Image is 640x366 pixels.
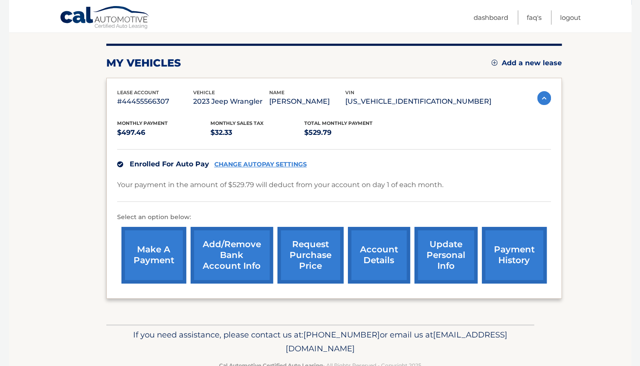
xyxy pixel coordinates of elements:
[191,227,273,283] a: Add/Remove bank account info
[117,212,551,223] p: Select an option below:
[277,227,344,283] a: request purchase price
[117,127,211,139] p: $497.46
[117,120,168,126] span: Monthly Payment
[304,127,398,139] p: $529.79
[269,89,284,95] span: name
[130,160,209,168] span: Enrolled For Auto Pay
[112,328,529,356] p: If you need assistance, please contact us at: or email us at
[482,227,547,283] a: payment history
[210,127,304,139] p: $32.33
[560,10,581,25] a: Logout
[303,330,380,340] span: [PHONE_NUMBER]
[214,161,307,168] a: CHANGE AUTOPAY SETTINGS
[527,10,541,25] a: FAQ's
[304,120,373,126] span: Total Monthly Payment
[414,227,478,283] a: update personal info
[193,95,269,108] p: 2023 Jeep Wrangler
[193,89,215,95] span: vehicle
[345,95,491,108] p: [US_VEHICLE_IDENTIFICATION_NUMBER]
[491,60,497,66] img: add.svg
[117,161,123,167] img: check.svg
[210,120,264,126] span: Monthly sales Tax
[117,95,193,108] p: #44455566307
[348,227,410,283] a: account details
[269,95,345,108] p: [PERSON_NAME]
[121,227,186,283] a: make a payment
[106,57,181,70] h2: my vehicles
[117,89,159,95] span: lease account
[117,179,443,191] p: Your payment in the amount of $529.79 will deduct from your account on day 1 of each month.
[491,59,562,67] a: Add a new lease
[60,6,150,31] a: Cal Automotive
[345,89,354,95] span: vin
[474,10,508,25] a: Dashboard
[537,91,551,105] img: accordion-active.svg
